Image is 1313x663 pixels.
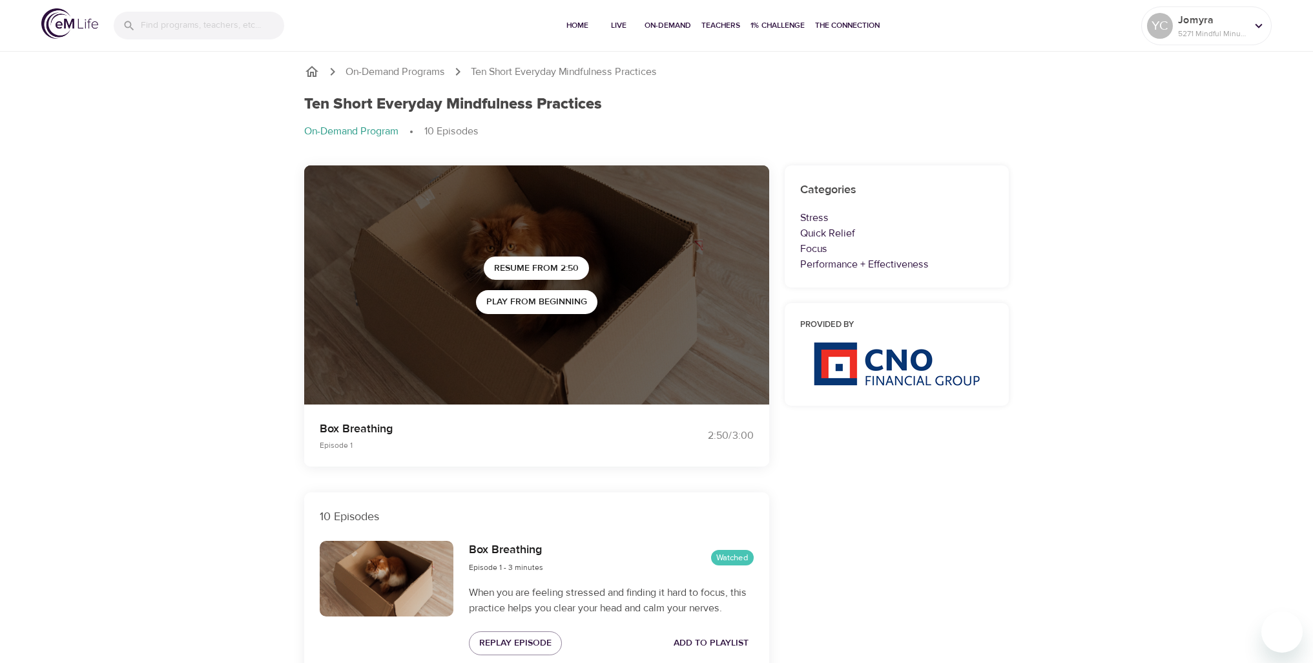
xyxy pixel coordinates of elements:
[800,241,994,257] p: Focus
[800,319,994,332] h6: Provided by
[304,95,602,114] h1: Ten Short Everyday Mindfulness Practices
[668,631,754,655] button: Add to Playlist
[494,260,579,277] span: Resume from 2:50
[1147,13,1173,39] div: YC
[657,428,754,443] div: 2:50 / 3:00
[815,19,880,32] span: The Connection
[701,19,740,32] span: Teachers
[750,19,805,32] span: 1% Challenge
[484,257,589,280] button: Resume from 2:50
[304,124,1009,140] nav: breadcrumb
[304,124,398,139] p: On-Demand Program
[813,342,980,386] img: CNO%20logo.png
[141,12,284,39] input: Find programs, teachers, etc...
[486,294,587,310] span: Play from beginning
[603,19,634,32] span: Live
[674,635,749,651] span: Add to Playlist
[479,635,552,651] span: Replay Episode
[304,64,1009,79] nav: breadcrumb
[1178,28,1246,39] p: 5271 Mindful Minutes
[645,19,691,32] span: On-Demand
[1261,611,1303,653] iframe: Button to launch messaging window
[469,631,562,655] button: Replay Episode
[471,65,657,79] p: Ten Short Everyday Mindfulness Practices
[320,439,641,451] p: Episode 1
[469,585,753,616] p: When you are feeling stressed and finding it hard to focus, this practice helps you clear your he...
[320,508,754,525] p: 10 Episodes
[424,124,479,139] p: 10 Episodes
[562,19,593,32] span: Home
[711,552,754,564] span: Watched
[320,420,641,437] p: Box Breathing
[800,210,994,226] p: Stress
[469,541,543,560] h6: Box Breathing
[41,8,98,39] img: logo
[476,290,597,314] button: Play from beginning
[469,562,543,573] span: Episode 1 - 3 minutes
[800,257,994,272] p: Performance + Effectiveness
[800,226,994,241] p: Quick Relief
[1178,12,1246,28] p: Jomyra
[800,181,994,200] h6: Categories
[346,65,445,79] a: On-Demand Programs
